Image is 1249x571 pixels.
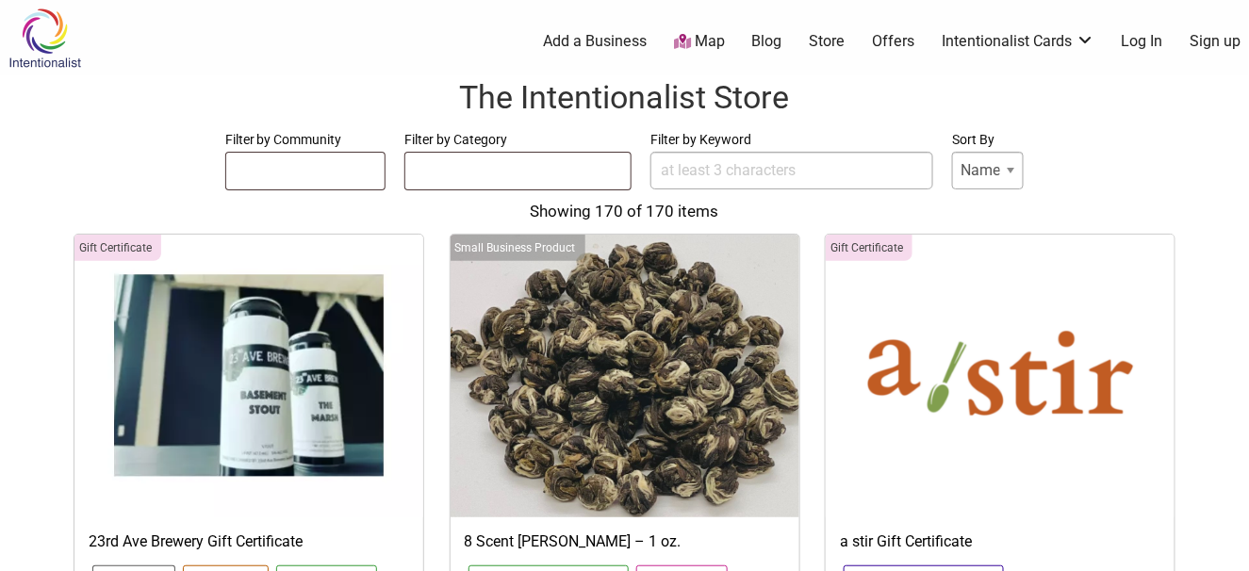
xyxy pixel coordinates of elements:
label: Sort By [952,128,1024,152]
a: Add a Business [543,31,647,52]
h3: 23rd Ave Brewery Gift Certificate [89,531,409,552]
a: Blog [752,31,782,52]
img: Young Tea 8 Scent Jasmine Green Pearl [451,235,799,517]
div: Showing 170 of 170 items [19,200,1230,224]
h3: 8 Scent [PERSON_NAME] – 1 oz. [465,531,785,552]
a: Offers [872,31,914,52]
h1: The Intentionalist Store [19,75,1230,121]
a: Log In [1122,31,1163,52]
a: Map [674,31,725,53]
label: Filter by Community [225,128,386,152]
label: Filter by Category [404,128,632,152]
label: Filter by Keyword [650,128,933,152]
a: Store [809,31,845,52]
a: Sign up [1191,31,1241,52]
div: Click to show only this category [826,235,912,261]
div: Click to show only this category [74,235,161,261]
input: at least 3 characters [650,152,933,189]
div: Click to show only this category [451,235,585,261]
h3: a stir Gift Certificate [840,531,1160,552]
a: Intentionalist Cards [942,31,1094,52]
